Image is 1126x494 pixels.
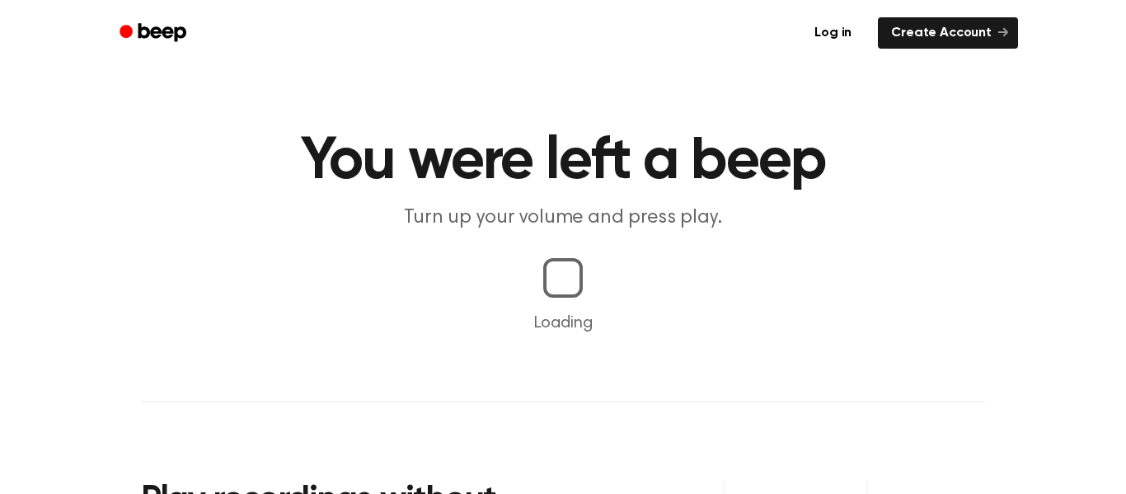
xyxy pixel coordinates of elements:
[141,132,985,191] h1: You were left a beep
[878,17,1018,49] a: Create Account
[246,205,880,232] p: Turn up your volume and press play.
[798,14,868,52] a: Log in
[108,17,201,49] a: Beep
[20,311,1106,336] p: Loading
